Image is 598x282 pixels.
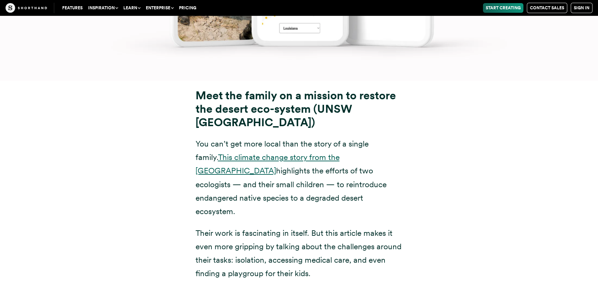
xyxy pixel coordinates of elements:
[143,3,176,13] button: Enterprise
[483,3,523,13] a: Start Creating
[6,3,47,13] img: The Craft
[571,3,592,13] a: Sign in
[527,3,567,13] a: Contact Sales
[121,3,143,13] button: Learn
[196,226,403,280] p: Their work is fascinating in itself. But this article makes it even more gripping by talking abou...
[196,89,396,129] strong: Meet the family on a mission to restore the desert eco-system (UNSW [GEOGRAPHIC_DATA])
[196,152,340,175] a: This climate change story from the [GEOGRAPHIC_DATA]
[59,3,85,13] a: Features
[176,3,199,13] a: Pricing
[85,3,121,13] button: Inspiration
[196,137,403,218] p: You can’t get more local than the story of a single family. highlights the efforts of two ecologi...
